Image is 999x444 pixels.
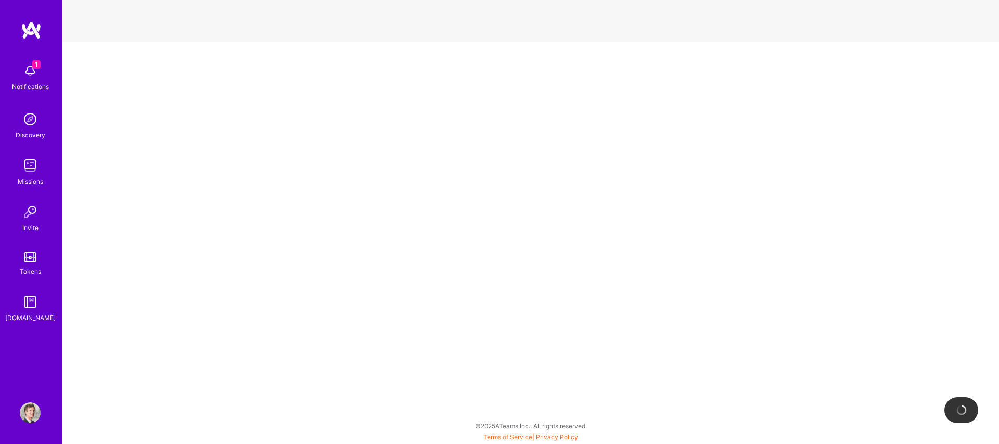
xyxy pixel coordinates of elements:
[21,21,42,40] img: logo
[12,81,49,92] div: Notifications
[32,60,41,69] span: 1
[62,413,999,439] div: © 2025 ATeams Inc., All rights reserved.
[954,403,968,417] img: loading
[24,252,36,262] img: tokens
[22,222,39,233] div: Invite
[16,130,45,141] div: Discovery
[18,176,43,187] div: Missions
[20,201,41,222] img: Invite
[536,433,578,441] a: Privacy Policy
[20,402,41,423] img: User Avatar
[20,291,41,312] img: guide book
[20,266,41,277] div: Tokens
[20,109,41,130] img: discovery
[5,312,56,323] div: [DOMAIN_NAME]
[483,433,578,441] span: |
[483,433,532,441] a: Terms of Service
[20,155,41,176] img: teamwork
[17,402,43,423] a: User Avatar
[20,60,41,81] img: bell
